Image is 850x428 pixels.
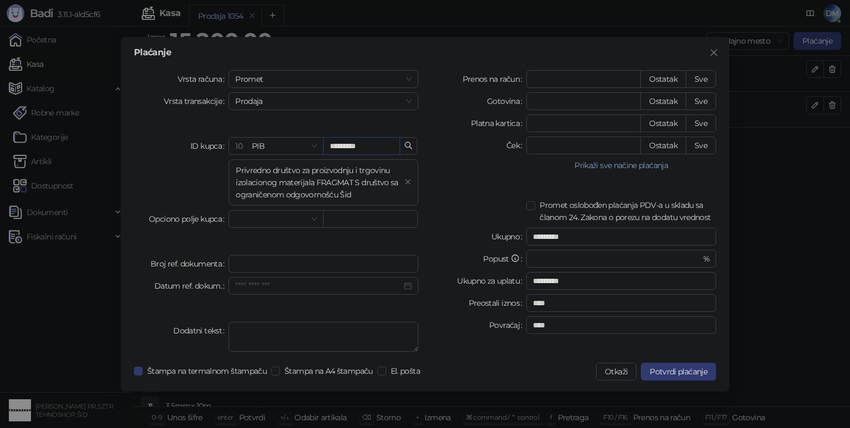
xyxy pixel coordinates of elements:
[471,114,526,132] label: Platna kartica
[483,250,526,268] label: Popust
[709,48,718,57] span: close
[640,92,686,110] button: Ostatak
[686,70,716,88] button: Sve
[235,138,317,154] span: PIB
[535,199,716,223] span: Promet oslobođen plaćanja PDV-a u skladu sa članom 24. Zakona o porezu na dodatu vrednost
[506,137,526,154] label: Ček
[190,137,229,155] label: ID kupca
[235,141,242,151] span: 10
[640,70,686,88] button: Ostatak
[235,280,402,292] input: Datum ref. dokum.
[405,179,411,186] button: close
[686,137,716,154] button: Sve
[686,92,716,110] button: Sve
[489,316,526,334] label: Povraćaj
[463,70,527,88] label: Prenos na račun
[229,322,418,352] textarea: Dodatni tekst
[173,322,229,340] label: Dodatni tekst
[229,255,418,273] input: Broj ref. dokumenta
[641,363,716,380] button: Potvrdi plaćanje
[457,272,526,290] label: Ukupno za uplatu
[143,365,271,377] span: Štampa na termalnom štampaču
[650,367,707,377] span: Potvrdi plaćanje
[526,159,716,172] button: Prikaži sve načine plaćanja
[134,48,716,57] div: Plaćanje
[235,93,412,109] span: Prodaja
[469,294,527,312] label: Preostali iznos
[640,114,686,132] button: Ostatak
[235,71,412,87] span: Promet
[164,92,229,110] label: Vrsta transakcije
[686,114,716,132] button: Sve
[640,137,686,154] button: Ostatak
[596,363,636,380] button: Otkaži
[705,48,723,57] span: Zatvori
[149,210,229,228] label: Opciono polje kupca
[705,44,723,61] button: Close
[491,228,527,246] label: Ukupno
[154,277,229,295] label: Datum ref. dokum.
[386,365,424,377] span: El. pošta
[487,92,526,110] label: Gotovina
[280,365,377,377] span: Štampa na A4 štampaču
[236,164,400,201] div: Privredno društvo za proizvodnju i trgovinu izolacionog materijala FRAGMAT S društvo sa ograničen...
[405,179,411,185] span: close
[151,255,229,273] label: Broj ref. dokumenta
[178,70,229,88] label: Vrsta računa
